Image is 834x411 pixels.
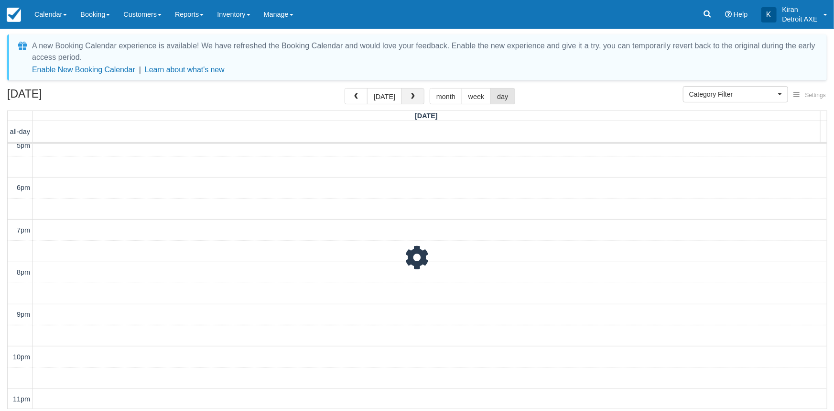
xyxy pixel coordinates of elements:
[490,88,515,104] button: day
[145,66,225,74] a: Learn about what's new
[415,112,438,120] span: [DATE]
[32,40,815,63] div: A new Booking Calendar experience is available! We have refreshed the Booking Calendar and would ...
[734,11,748,18] span: Help
[430,88,462,104] button: month
[761,7,777,22] div: K
[462,88,491,104] button: week
[139,66,141,74] span: |
[7,88,128,106] h2: [DATE]
[782,14,818,24] p: Detroit AXE
[17,226,30,234] span: 7pm
[17,142,30,149] span: 5pm
[725,11,732,18] i: Help
[788,89,832,102] button: Settings
[17,268,30,276] span: 8pm
[32,65,135,75] button: Enable New Booking Calendar
[13,353,30,361] span: 10pm
[689,89,776,99] span: Category Filter
[805,92,826,99] span: Settings
[13,395,30,403] span: 11pm
[367,88,402,104] button: [DATE]
[17,184,30,191] span: 6pm
[17,311,30,318] span: 9pm
[7,8,21,22] img: checkfront-main-nav-mini-logo.png
[683,86,788,102] button: Category Filter
[782,5,818,14] p: Kiran
[10,128,30,135] span: all-day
